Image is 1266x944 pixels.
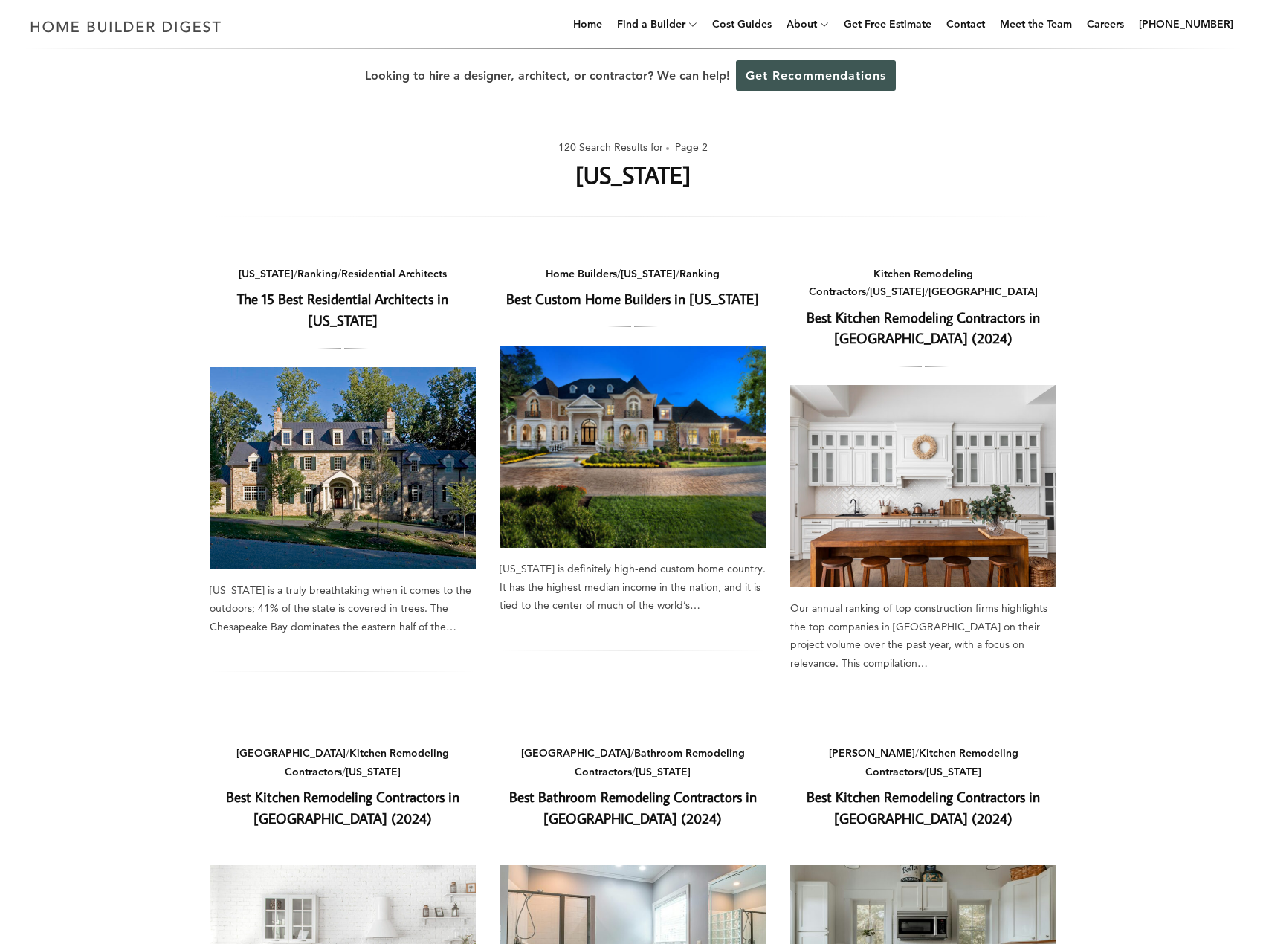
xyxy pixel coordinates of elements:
[790,265,1057,301] div: / /
[285,746,449,778] a: Kitchen Remodeling Contractors
[500,560,766,615] div: [US_STATE] is definitely high-end custom home country. It has the highest median income in the na...
[24,12,228,41] img: Home Builder Digest
[621,267,676,280] a: [US_STATE]
[210,744,477,780] div: / /
[807,308,1040,348] a: Best Kitchen Remodeling Contractors in [GEOGRAPHIC_DATA] (2024)
[790,599,1057,672] div: Our annual ranking of top construction firms highlights the top companies in [GEOGRAPHIC_DATA] on...
[807,787,1040,827] a: Best Kitchen Remodeling Contractors in [GEOGRAPHIC_DATA] (2024)
[226,787,459,827] a: Best Kitchen Remodeling Contractors in [GEOGRAPHIC_DATA] (2024)
[928,285,1038,298] a: [GEOGRAPHIC_DATA]
[809,267,973,299] a: Kitchen Remodeling Contractors
[500,346,766,548] a: Best Custom Home Builders in [US_STATE]
[210,265,477,283] div: / /
[675,138,708,157] span: Page 2
[506,289,759,308] a: Best Custom Home Builders in [US_STATE]
[237,289,448,329] a: The 15 Best Residential Architects in [US_STATE]
[346,765,401,778] a: [US_STATE]
[926,765,981,778] a: [US_STATE]
[210,581,477,636] div: [US_STATE] is a truly breathtaking when it comes to the outdoors; 41% of the state is covered in ...
[521,746,630,760] a: [GEOGRAPHIC_DATA]
[865,746,1018,778] a: Kitchen Remodeling Contractors
[636,765,691,778] a: [US_STATE]
[981,837,1248,926] iframe: Drift Widget Chat Controller
[790,385,1057,587] a: Best Kitchen Remodeling Contractors in [GEOGRAPHIC_DATA] (2024)
[500,744,766,780] div: / /
[575,157,691,193] h1: [US_STATE]
[210,367,477,569] a: The 15 Best Residential Architects in [US_STATE]
[546,267,617,280] a: Home Builders
[509,787,757,827] a: Best Bathroom Remodeling Contractors in [GEOGRAPHIC_DATA] (2024)
[297,267,338,280] a: Ranking
[558,138,672,157] span: 120 Search Results for
[500,265,766,283] div: / /
[236,746,346,760] a: [GEOGRAPHIC_DATA]
[790,744,1057,780] div: / /
[736,60,896,91] a: Get Recommendations
[239,267,294,280] a: [US_STATE]
[679,267,720,280] a: Ranking
[575,746,745,778] a: Bathroom Remodeling Contractors
[829,746,915,760] a: [PERSON_NAME]
[341,267,447,280] a: Residential Architects
[870,285,925,298] a: [US_STATE]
